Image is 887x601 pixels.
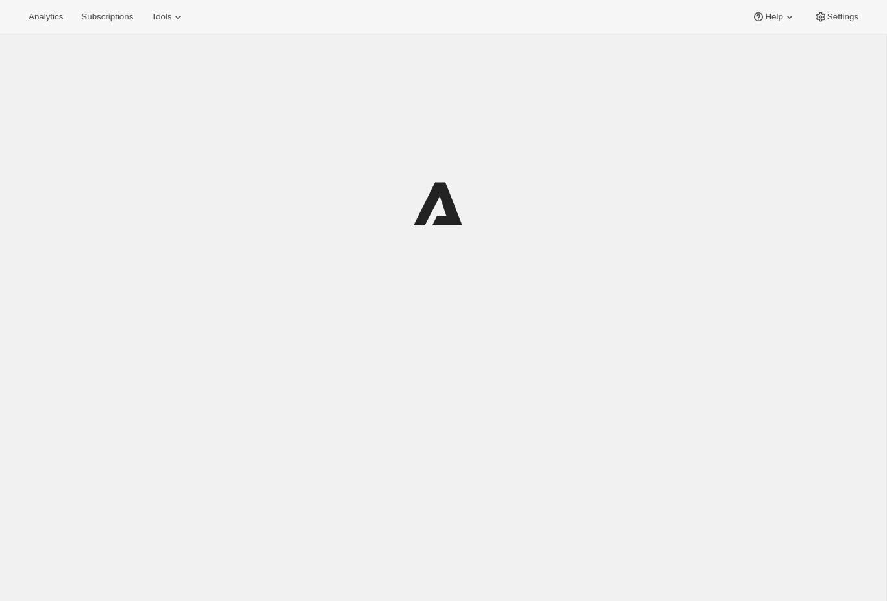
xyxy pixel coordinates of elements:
[744,8,803,26] button: Help
[806,8,866,26] button: Settings
[73,8,141,26] button: Subscriptions
[765,12,782,22] span: Help
[29,12,63,22] span: Analytics
[21,8,71,26] button: Analytics
[827,12,858,22] span: Settings
[81,12,133,22] span: Subscriptions
[144,8,192,26] button: Tools
[151,12,171,22] span: Tools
